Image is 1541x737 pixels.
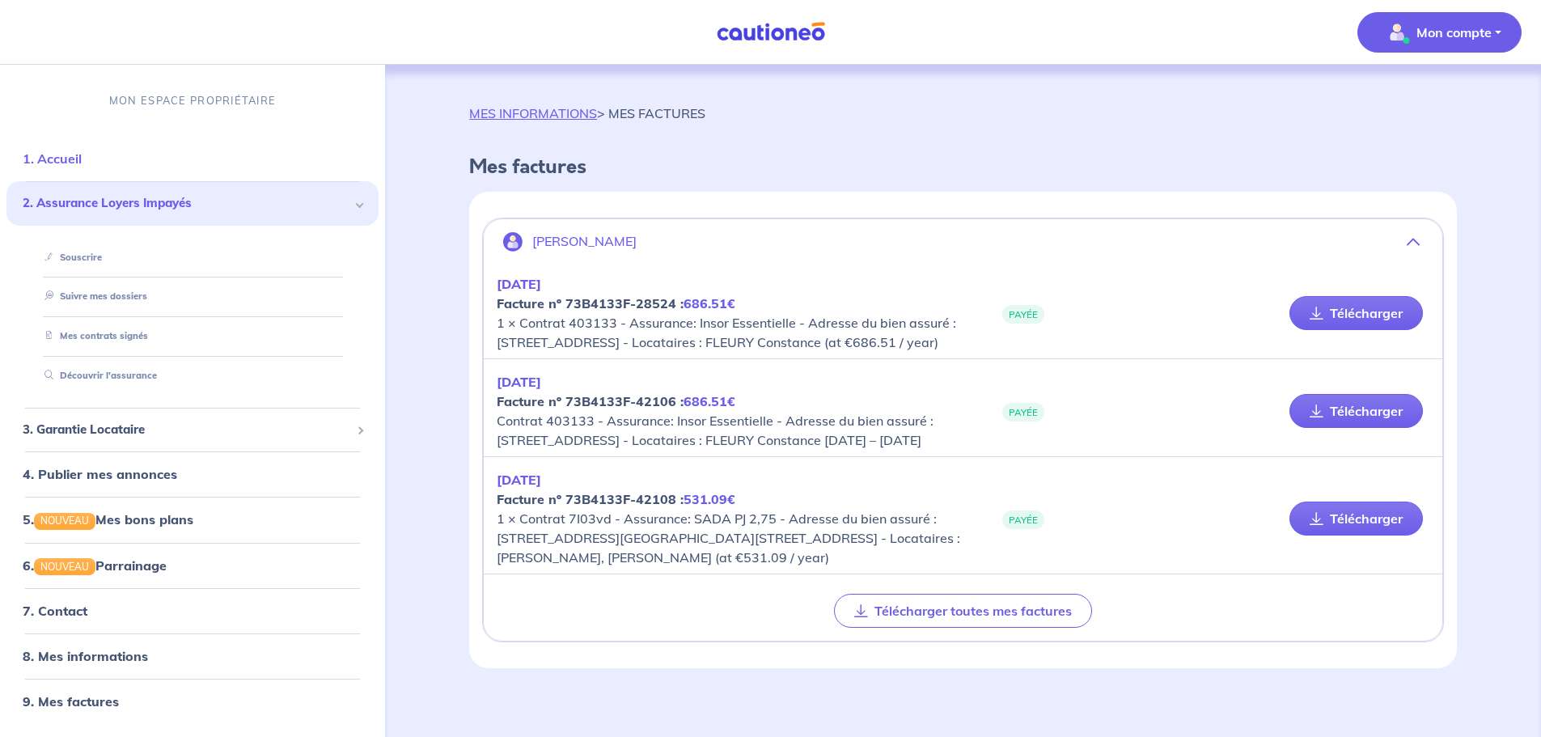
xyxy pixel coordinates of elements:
[6,595,379,627] div: 7. Contact
[1384,19,1410,45] img: illu_account_valid_menu.svg
[23,150,82,167] a: 1. Accueil
[23,603,87,619] a: 7. Contact
[497,472,541,488] em: [DATE]
[484,222,1442,261] button: [PERSON_NAME]
[1002,510,1044,529] span: PAYÉE
[109,93,276,108] p: MON ESPACE PROPRIÉTAIRE
[38,291,147,303] a: Suivre mes dossiers
[1357,12,1522,53] button: illu_account_valid_menu.svgMon compte
[6,458,379,490] div: 4. Publier mes annonces
[684,393,735,409] em: 686.51€
[1002,305,1044,324] span: PAYÉE
[1002,403,1044,421] span: PAYÉE
[23,693,119,709] a: 9. Mes factures
[23,557,167,574] a: 6.NOUVEAUParrainage
[497,374,541,390] em: [DATE]
[497,393,735,409] strong: Facture nº 73B4133F-42106 :
[469,155,1457,179] h4: Mes factures
[497,276,541,292] em: [DATE]
[497,295,735,311] strong: Facture nº 73B4133F-28524 :
[23,511,193,527] a: 5.NOUVEAUMes bons plans
[23,466,177,482] a: 4. Publier mes annonces
[38,330,148,341] a: Mes contrats signés
[469,104,705,123] p: > MES FACTURES
[497,372,963,450] p: Contrat 403133 - Assurance: Insor Essentielle - Adresse du bien assuré : [STREET_ADDRESS] - Locat...
[1289,296,1423,330] a: Télécharger
[1289,502,1423,536] a: Télécharger
[23,421,350,439] span: 3. Garantie Locataire
[503,232,523,252] img: illu_account.svg
[469,105,597,121] a: MES INFORMATIONS
[26,244,359,271] div: Souscrire
[23,648,148,664] a: 8. Mes informations
[684,491,735,507] em: 531.09€
[6,181,379,226] div: 2. Assurance Loyers Impayés
[38,370,157,381] a: Découvrir l'assurance
[6,503,379,536] div: 5.NOUVEAUMes bons plans
[23,194,350,213] span: 2. Assurance Loyers Impayés
[26,284,359,311] div: Suivre mes dossiers
[6,640,379,672] div: 8. Mes informations
[532,234,637,249] p: [PERSON_NAME]
[6,414,379,446] div: 3. Garantie Locataire
[26,362,359,389] div: Découvrir l'assurance
[834,594,1092,628] button: Télécharger toutes mes factures
[1416,23,1492,42] p: Mon compte
[710,22,832,42] img: Cautioneo
[6,685,379,718] div: 9. Mes factures
[1289,394,1423,428] a: Télécharger
[497,274,963,352] p: 1 × Contrat 403133 - Assurance: Insor Essentielle - Adresse du bien assuré : [STREET_ADDRESS] - L...
[497,491,735,507] strong: Facture nº 73B4133F-42108 :
[684,295,735,311] em: 686.51€
[497,470,963,567] p: 1 × Contrat 7I03vd - Assurance: SADA PJ 2,75 - Adresse du bien assuré : [STREET_ADDRESS][GEOGRAPH...
[6,549,379,582] div: 6.NOUVEAUParrainage
[26,323,359,349] div: Mes contrats signés
[38,252,102,263] a: Souscrire
[6,142,379,175] div: 1. Accueil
